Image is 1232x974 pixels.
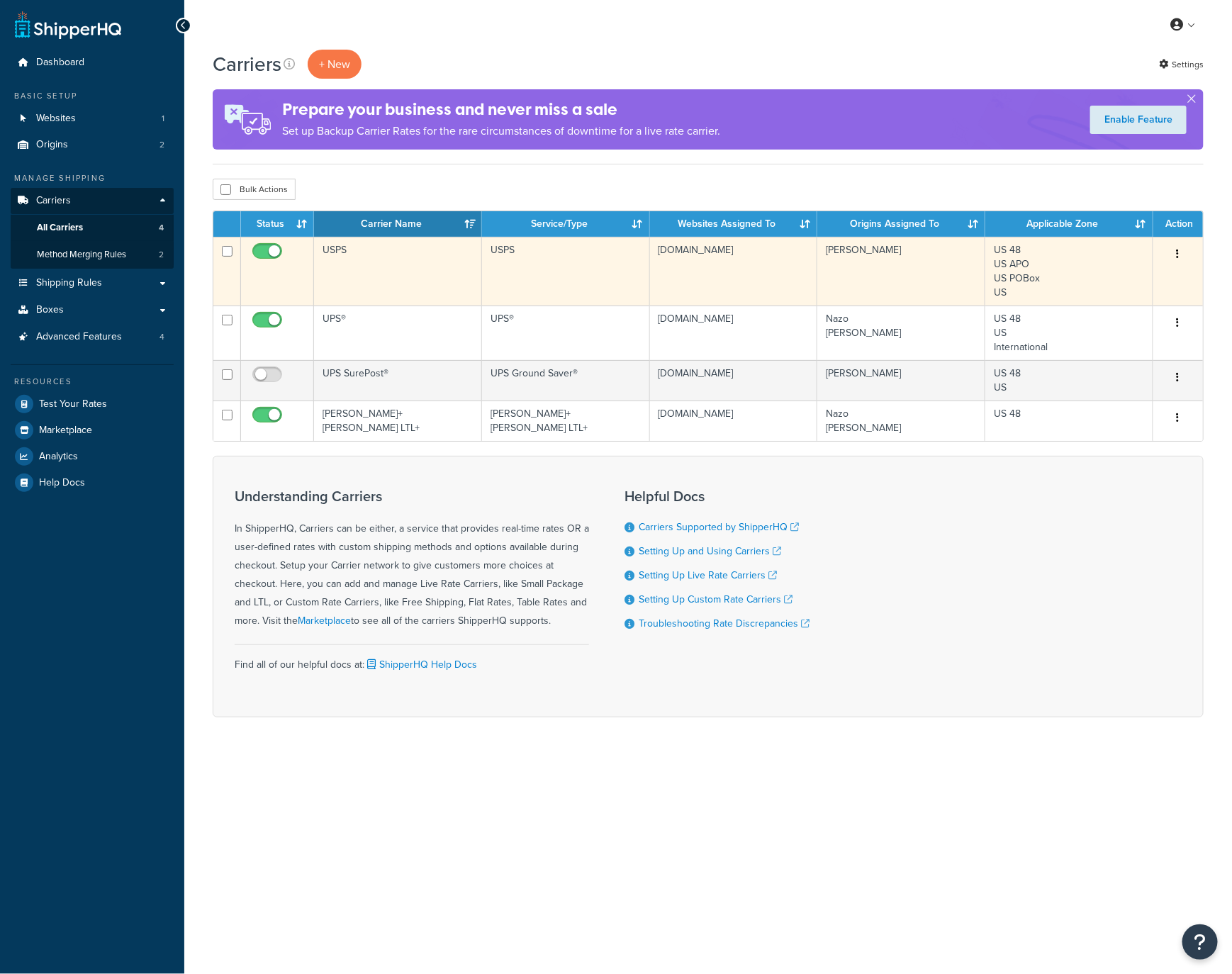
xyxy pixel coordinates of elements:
li: Origins [11,132,174,158]
span: Carriers [36,195,71,207]
td: US 48 US International [985,306,1153,360]
span: 4 [159,331,164,343]
li: All Carriers [11,215,174,241]
a: ShipperHQ Help Docs [364,657,477,672]
span: Origins [36,139,68,151]
a: Test Your Rates [11,391,174,417]
span: All Carriers [37,222,83,234]
h4: Prepare your business and never miss a sale [282,98,720,121]
a: Websites 1 [11,106,174,132]
td: [PERSON_NAME] [817,237,985,306]
span: Test Your Rates [39,398,107,410]
li: Method Merging Rules [11,242,174,268]
td: Nazo [PERSON_NAME] [817,401,985,441]
span: 1 [162,113,164,125]
span: Advanced Features [36,331,122,343]
button: Open Resource Center [1182,924,1218,960]
div: Resources [11,376,174,388]
h3: Helpful Docs [625,488,810,504]
span: Boxes [36,304,64,316]
td: US 48 US [985,360,1153,401]
td: [DOMAIN_NAME] [650,401,818,441]
td: USPS [482,237,650,306]
a: Help Docs [11,470,174,496]
span: Shipping Rules [36,277,102,289]
div: Basic Setup [11,90,174,102]
p: Set up Backup Carrier Rates for the rare circumstances of downtime for a live rate carrier. [282,121,720,141]
div: In ShipperHQ, Carriers can be either, a service that provides real-time rates OR a user-defined r... [235,488,589,630]
span: 2 [159,249,164,261]
a: All Carriers 4 [11,215,174,241]
th: Applicable Zone: activate to sort column ascending [985,211,1153,237]
a: Dashboard [11,50,174,76]
td: UPS SurePost® [314,360,482,401]
li: Advanced Features [11,324,174,350]
th: Origins Assigned To: activate to sort column ascending [817,211,985,237]
span: Dashboard [36,57,84,69]
li: Carriers [11,188,174,269]
a: Marketplace [298,613,351,628]
td: US 48 [985,401,1153,441]
span: Method Merging Rules [37,249,126,261]
a: Shipping Rules [11,270,174,296]
a: Settings [1159,55,1204,74]
th: Status: activate to sort column ascending [241,211,314,237]
a: Troubleshooting Rate Discrepancies [639,616,810,631]
a: Method Merging Rules 2 [11,242,174,268]
img: ad-rules-rateshop-fe6ec290ccb7230408bd80ed9643f0289d75e0ffd9eb532fc0e269fcd187b520.png [213,89,282,150]
a: Analytics [11,444,174,469]
a: Advanced Features 4 [11,324,174,350]
span: Marketplace [39,425,92,437]
td: Nazo [PERSON_NAME] [817,306,985,360]
th: Carrier Name: activate to sort column ascending [314,211,482,237]
a: Carriers Supported by ShipperHQ [639,520,799,534]
td: [PERSON_NAME]+[PERSON_NAME] LTL+ [482,401,650,441]
a: ShipperHQ Home [15,11,121,39]
a: Marketplace [11,418,174,443]
button: + New [308,50,362,79]
th: Websites Assigned To: activate to sort column ascending [650,211,818,237]
span: 4 [159,222,164,234]
th: Action [1153,211,1203,237]
li: Websites [11,106,174,132]
a: Boxes [11,297,174,323]
span: Analytics [39,451,78,463]
div: Manage Shipping [11,172,174,184]
td: UPS® [482,306,650,360]
td: [DOMAIN_NAME] [650,237,818,306]
span: Help Docs [39,477,85,489]
a: Origins 2 [11,132,174,158]
a: Setting Up Live Rate Carriers [639,568,777,583]
button: Bulk Actions [213,179,296,200]
span: Websites [36,113,76,125]
td: [PERSON_NAME]+[PERSON_NAME] LTL+ [314,401,482,441]
td: [DOMAIN_NAME] [650,306,818,360]
a: Carriers [11,188,174,214]
a: Enable Feature [1090,106,1187,134]
span: 2 [159,139,164,151]
td: USPS [314,237,482,306]
h3: Understanding Carriers [235,488,589,504]
td: UPS Ground Saver® [482,360,650,401]
td: [PERSON_NAME] [817,360,985,401]
th: Service/Type: activate to sort column ascending [482,211,650,237]
td: UPS® [314,306,482,360]
a: Setting Up Custom Rate Carriers [639,592,793,607]
h1: Carriers [213,50,281,78]
div: Find all of our helpful docs at: [235,644,589,674]
td: US 48 US APO US POBox US [985,237,1153,306]
a: Setting Up and Using Carriers [639,544,781,559]
td: [DOMAIN_NAME] [650,360,818,401]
